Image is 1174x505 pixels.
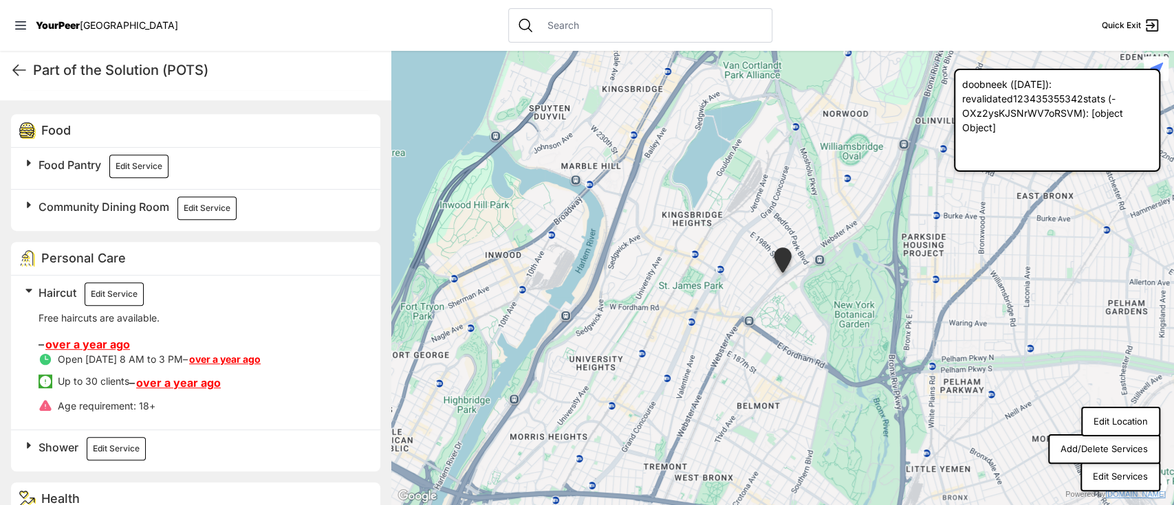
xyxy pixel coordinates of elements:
[177,197,237,220] button: Edit Service
[39,286,76,300] span: Haircut
[954,69,1160,172] div: doobneek ([DATE]): revalidated stats (-OXz2ysKJSNrWV7oRSVM): [object Object]
[539,19,763,32] input: Search
[1081,407,1160,437] button: Edit Location
[1065,489,1166,500] div: Powered by
[36,19,80,31] span: YourPeer
[395,487,440,505] img: Google
[45,337,130,351] a: over a year ago
[58,400,136,412] span: Age requirement:
[1102,17,1160,34] a: Quick Exit
[395,487,440,505] a: Open this area in Google Maps (opens a new window)
[58,353,183,365] span: Open [DATE] 8 AM to 3 PM
[39,440,78,454] span: Shower
[1013,93,1083,104] a: 123435355342
[1048,434,1160,464] button: Add/Delete Services
[33,60,380,80] h1: Part of the Solution (POTS)
[1105,490,1166,498] a: [DOMAIN_NAME]
[85,282,144,306] button: Edit Service
[1080,462,1160,492] button: Edit Services
[36,21,178,30] a: YourPeer[GEOGRAPHIC_DATA]
[136,374,221,391] a: over a year ago
[109,155,169,178] button: Edit Service
[1102,20,1141,31] span: Quick Exit
[58,374,129,388] p: Up to 30 clients
[189,353,261,365] a: over a year ago
[80,19,178,31] span: [GEOGRAPHIC_DATA]
[39,311,364,325] p: Free haircuts are available.
[87,437,146,460] button: Edit Service
[58,399,155,413] p: 18+
[39,374,364,391] li: –
[41,123,71,137] span: Food
[39,311,364,413] div: –
[771,247,794,278] div: Webster Avenue
[39,200,169,214] span: Community Dining Room
[41,251,126,265] span: Personal Care
[58,352,261,366] p: –
[39,158,101,172] span: Food Pantry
